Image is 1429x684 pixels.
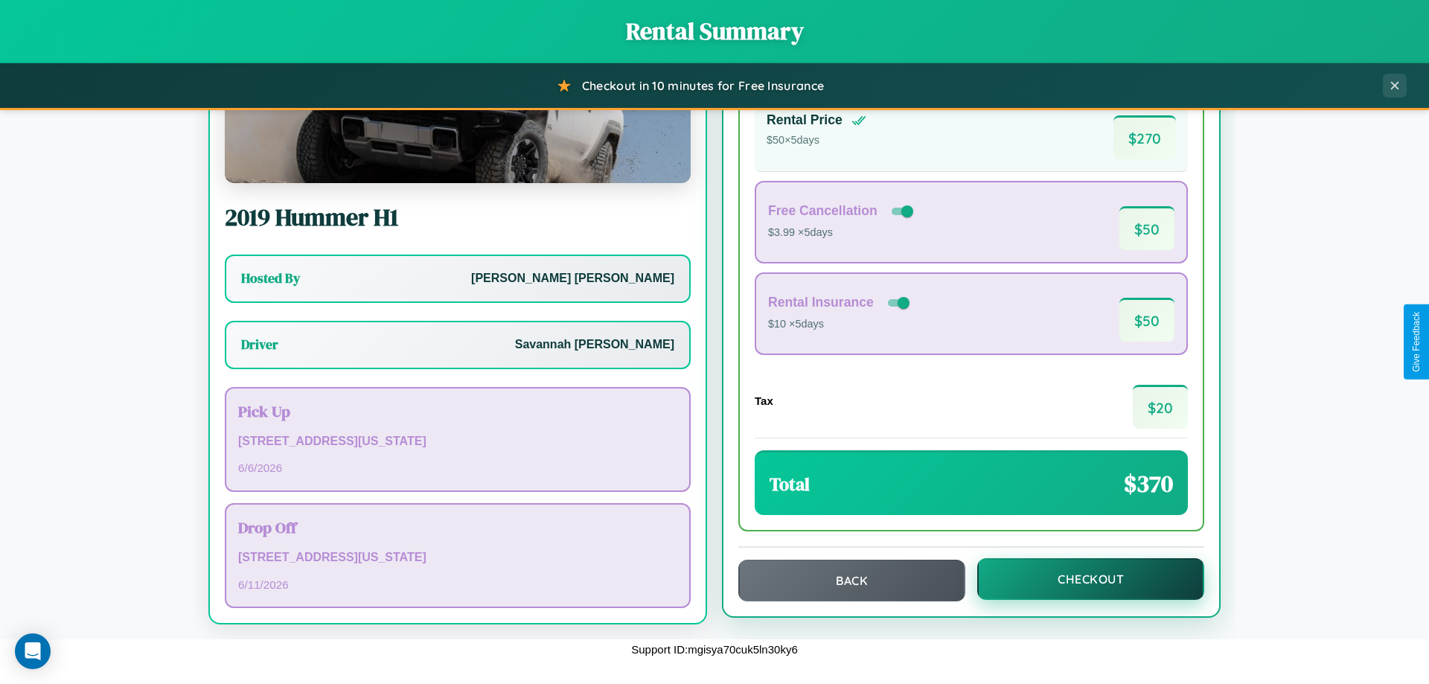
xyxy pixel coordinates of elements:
[15,633,51,669] div: Open Intercom Messenger
[241,269,300,287] h3: Hosted By
[238,431,677,453] p: [STREET_ADDRESS][US_STATE]
[471,268,674,290] p: [PERSON_NAME] [PERSON_NAME]
[755,394,773,407] h4: Tax
[767,112,843,128] h4: Rental Price
[238,400,677,422] h3: Pick Up
[1411,312,1422,372] div: Give Feedback
[1113,115,1176,159] span: $ 270
[768,315,912,334] p: $10 × 5 days
[582,78,824,93] span: Checkout in 10 minutes for Free Insurance
[241,336,278,354] h3: Driver
[768,203,877,219] h4: Free Cancellation
[1119,206,1174,250] span: $ 50
[1119,298,1174,342] span: $ 50
[1133,385,1188,429] span: $ 20
[738,560,965,601] button: Back
[238,547,677,569] p: [STREET_ADDRESS][US_STATE]
[977,558,1204,600] button: Checkout
[768,295,874,310] h4: Rental Insurance
[238,575,677,595] p: 6 / 11 / 2026
[631,639,797,659] p: Support ID: mgisya70cuk5ln30ky6
[1124,467,1173,500] span: $ 370
[515,334,674,356] p: Savannah [PERSON_NAME]
[768,223,916,243] p: $3.99 × 5 days
[238,517,677,538] h3: Drop Off
[225,201,691,234] h2: 2019 Hummer H1
[15,15,1414,48] h1: Rental Summary
[238,458,677,478] p: 6 / 6 / 2026
[767,131,866,150] p: $ 50 × 5 days
[770,472,810,496] h3: Total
